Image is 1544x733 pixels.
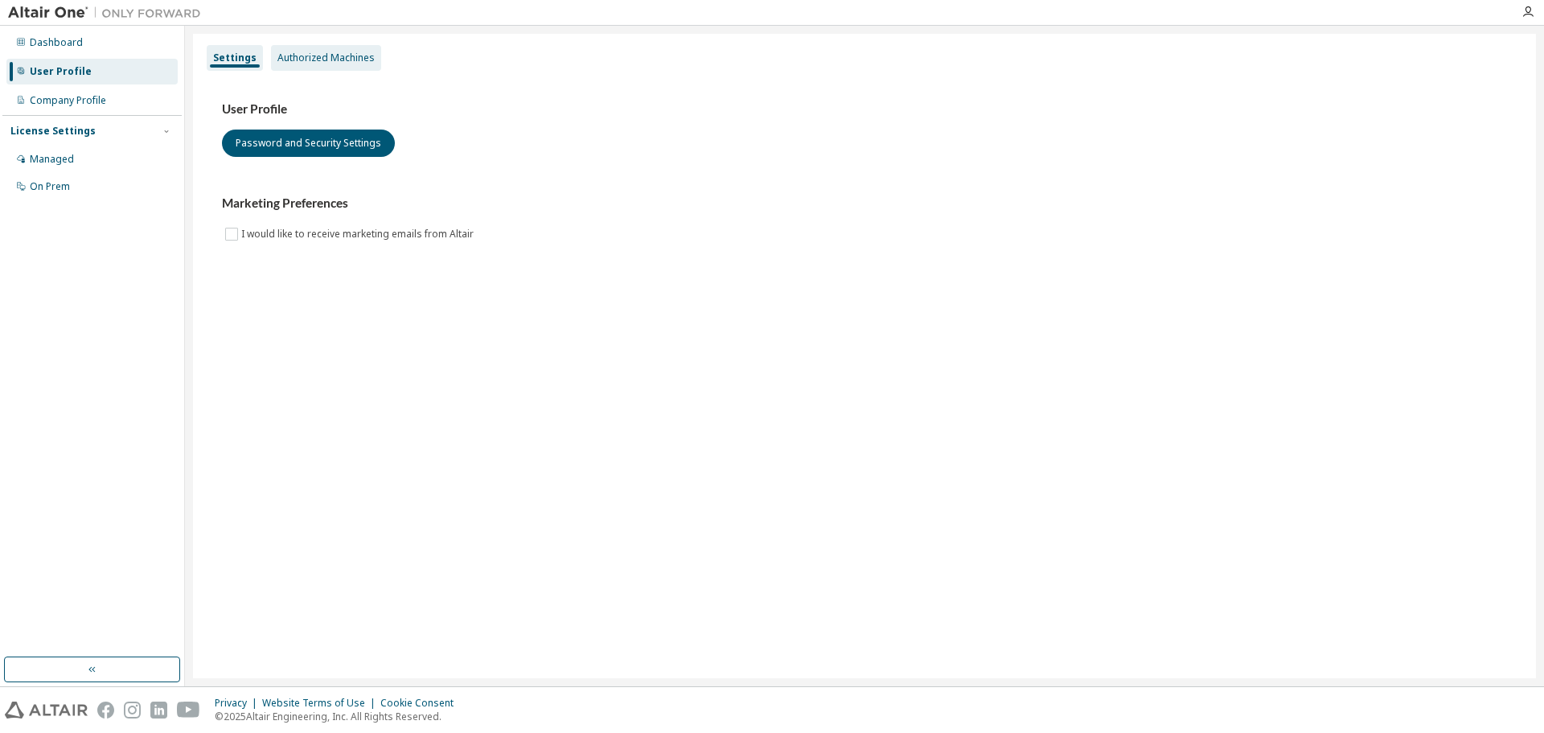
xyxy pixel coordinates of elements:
div: Website Terms of Use [262,697,380,710]
div: Authorized Machines [277,51,375,64]
img: altair_logo.svg [5,702,88,719]
div: Settings [213,51,257,64]
button: Password and Security Settings [222,130,395,157]
h3: User Profile [222,101,1507,117]
img: facebook.svg [97,702,114,719]
h3: Marketing Preferences [222,196,1507,212]
div: User Profile [30,65,92,78]
div: On Prem [30,180,70,193]
img: linkedin.svg [150,702,167,719]
div: License Settings [10,125,96,138]
div: Privacy [215,697,262,710]
div: Company Profile [30,94,106,107]
div: Managed [30,153,74,166]
p: © 2025 Altair Engineering, Inc. All Rights Reserved. [215,710,463,723]
div: Cookie Consent [380,697,463,710]
img: instagram.svg [124,702,141,719]
img: youtube.svg [177,702,200,719]
label: I would like to receive marketing emails from Altair [241,224,477,244]
div: Dashboard [30,36,83,49]
img: Altair One [8,5,209,21]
